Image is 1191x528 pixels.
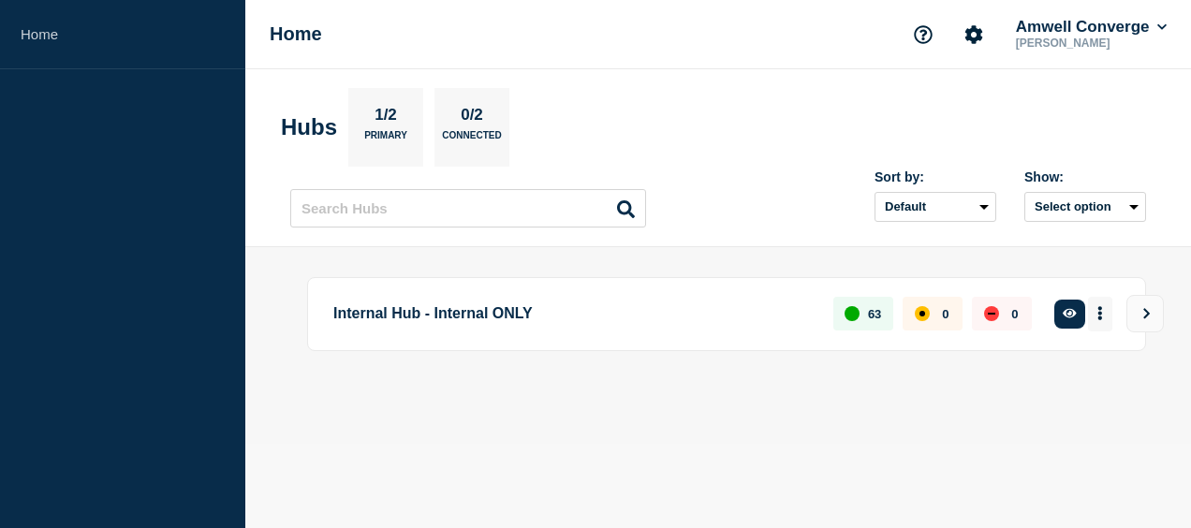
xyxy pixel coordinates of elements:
button: Account settings [954,15,993,54]
button: More actions [1088,297,1112,331]
p: 1/2 [368,106,404,130]
button: Amwell Converge [1012,18,1170,37]
p: 0 [1011,307,1018,321]
p: [PERSON_NAME] [1012,37,1170,50]
input: Search Hubs [290,189,646,227]
h1: Home [270,23,322,45]
button: Select option [1024,192,1146,222]
div: affected [915,306,930,321]
div: Show: [1024,169,1146,184]
select: Sort by [875,192,996,222]
p: Internal Hub - Internal ONLY [333,297,812,331]
button: View [1126,295,1164,332]
div: Sort by: [875,169,996,184]
button: Support [904,15,943,54]
p: 0 [942,307,948,321]
div: up [845,306,860,321]
p: 0/2 [454,106,491,130]
p: Connected [442,130,501,150]
p: 63 [868,307,881,321]
h2: Hubs [281,114,337,140]
p: Primary [364,130,407,150]
div: down [984,306,999,321]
